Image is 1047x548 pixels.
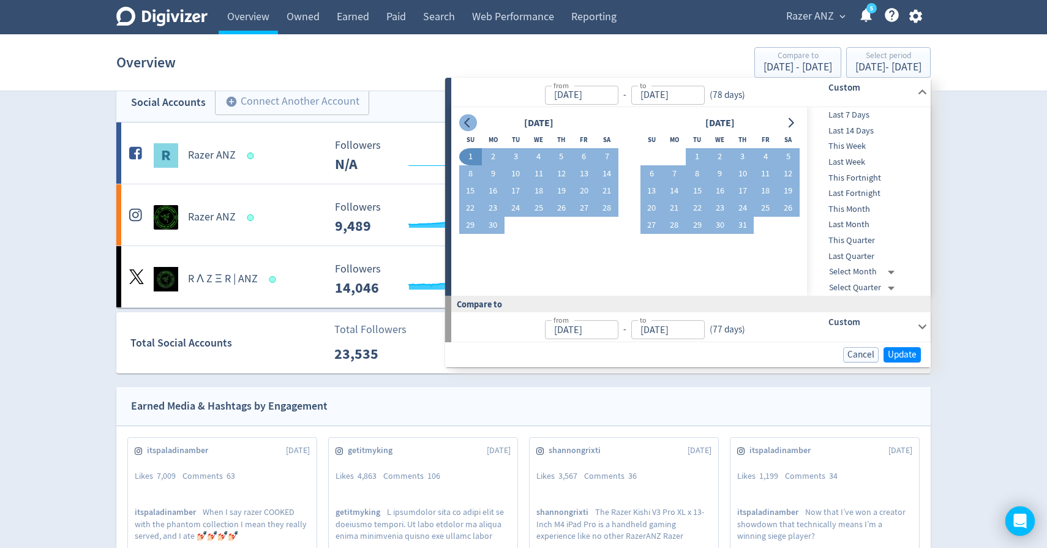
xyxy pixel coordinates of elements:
div: This Quarter [807,233,928,249]
span: This Month [807,203,928,216]
span: 4,863 [358,470,377,481]
div: ( 77 days ) [705,323,745,337]
div: Last 7 Days [807,107,928,123]
div: from-to(77 days)Custom [451,312,931,342]
span: Data last synced: 17 Aug 2025, 2:02pm (AEST) [269,276,279,283]
button: 16 [482,182,505,200]
span: This Fortnight [807,171,928,185]
button: 20 [640,200,663,217]
div: Open Intercom Messenger [1005,506,1035,536]
p: Total Followers [334,321,407,338]
button: 12 [777,165,800,182]
th: Wednesday [708,131,731,148]
button: 30 [708,217,731,234]
label: from [554,315,569,325]
button: 3 [731,148,754,165]
button: 30 [482,217,505,234]
button: 21 [596,182,618,200]
p: When I say razer COOKED with the phantom collection I mean they really served, and I ate 💅🏻💅🏻💅🏻💅🏻 [135,506,310,541]
th: Friday [754,131,776,148]
img: R Λ Z Ξ R | ANZ undefined [154,267,178,291]
label: from [554,80,569,91]
th: Thursday [731,131,754,148]
nav: presets [807,107,928,296]
span: This Quarter [807,234,928,247]
div: Likes [536,470,584,482]
button: 1 [459,148,482,165]
span: itspaladinamber [147,445,215,457]
svg: Followers 9,489 [329,201,512,234]
th: Tuesday [686,131,708,148]
span: 3,567 [558,470,577,481]
div: [DATE] - [DATE] [764,62,832,73]
button: 8 [459,165,482,182]
span: Last Month [807,218,928,231]
span: [DATE] [286,445,310,457]
div: Comments [785,470,844,482]
th: Thursday [550,131,572,148]
span: shannongrixti [536,506,595,518]
button: 16 [708,182,731,200]
button: 17 [731,182,754,200]
button: 19 [550,182,572,200]
th: Monday [663,131,686,148]
div: from-to(78 days)Custom [451,78,931,107]
button: 28 [663,217,686,234]
button: 3 [505,148,527,165]
button: 19 [777,182,800,200]
div: Comments [383,470,447,482]
div: Last 14 Days [807,123,928,139]
button: 13 [572,165,595,182]
h6: Custom [828,315,912,329]
h6: Custom [828,80,912,95]
button: 22 [459,200,482,217]
img: Razer ANZ undefined [154,143,178,168]
div: [DATE] [520,115,557,132]
div: Likes [336,470,383,482]
div: Last Week [807,154,928,170]
span: itspaladinamber [749,445,817,457]
button: 6 [640,165,663,182]
span: Data last synced: 18 Aug 2025, 9:01am (AEST) [247,214,258,221]
p: 23,535 [334,343,405,365]
button: 31 [731,217,754,234]
div: Select period [855,51,921,62]
div: Comments [182,470,242,482]
th: Wednesday [527,131,550,148]
a: Razer ANZ undefinedRazer ANZ Followers 9,489 Followers 9,489 9% Engagements 10,684 Engagements 10... [116,184,931,246]
button: 4 [754,148,776,165]
p: The Razer Kishi V3 Pro XL x 13-Inch M4 iPad Pro is a handheld gaming experience like no other Raz... [536,506,711,541]
button: 4 [527,148,550,165]
button: Compare to[DATE] - [DATE] [754,47,841,78]
button: 2 [482,148,505,165]
button: 29 [459,217,482,234]
div: from-to(78 days)Custom [451,107,931,296]
button: 29 [686,217,708,234]
span: expand_more [837,11,848,22]
span: getitmyking [348,445,399,457]
th: Monday [482,131,505,148]
span: Update [888,350,917,359]
button: 18 [754,182,776,200]
span: Last Week [807,156,928,169]
div: [DATE] - [DATE] [855,62,921,73]
span: Last 7 Days [807,108,928,122]
div: Last Quarter [807,249,928,265]
button: Go to previous month [459,114,477,132]
div: ( 78 days ) [705,88,750,102]
button: 11 [754,165,776,182]
div: Last Month [807,217,928,233]
button: 27 [572,200,595,217]
text: 5 [870,4,873,13]
a: R Λ Z Ξ R | ANZ undefinedR Λ Z Ξ R | ANZ Followers 14,046 Followers 14,046 5% Engagements 1,684 E... [116,246,931,307]
div: Social Accounts [131,94,206,111]
button: 21 [663,200,686,217]
button: 20 [572,182,595,200]
button: 12 [550,165,572,182]
span: 106 [427,470,440,481]
button: 6 [572,148,595,165]
button: 9 [708,165,731,182]
button: 10 [731,165,754,182]
span: Last Fortnight [807,187,928,200]
span: Last Quarter [807,250,928,263]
